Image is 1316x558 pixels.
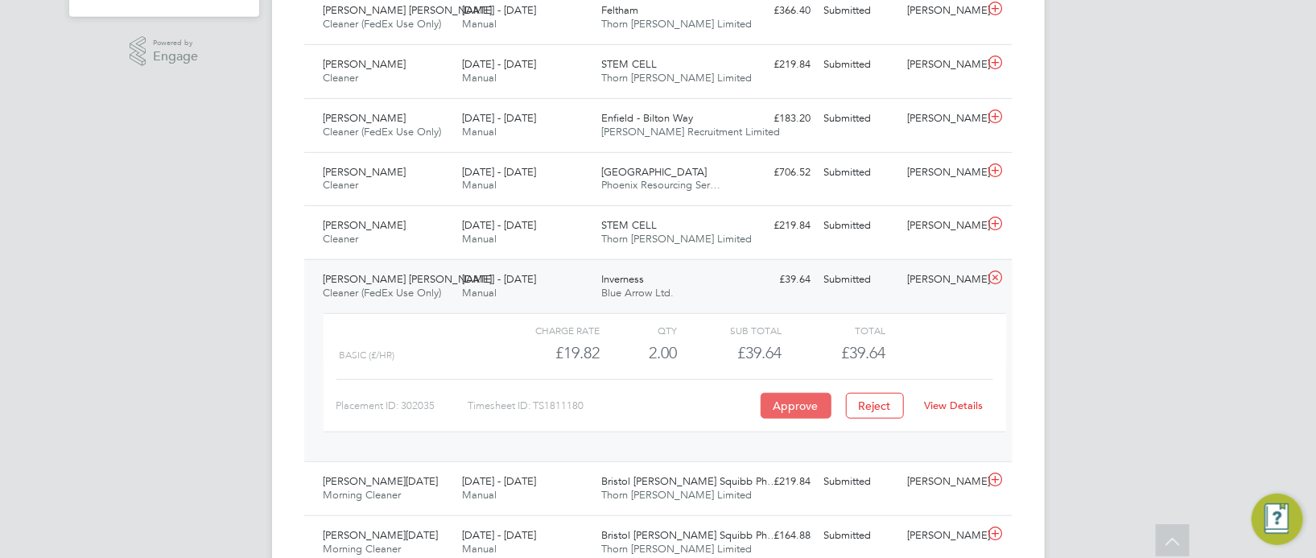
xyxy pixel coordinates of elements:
button: Reject [846,393,904,419]
span: Blue Arrow Ltd. [601,286,674,300]
div: Submitted [818,213,901,239]
span: Manual [462,232,497,246]
span: Thorn [PERSON_NAME] Limited [601,17,752,31]
span: Basic (£/HR) [340,349,395,361]
div: 2.00 [600,340,678,366]
span: Phoenix Resourcing Ser… [601,178,720,192]
span: [GEOGRAPHIC_DATA] [601,165,707,179]
span: Manual [462,488,497,502]
div: [PERSON_NAME] [901,267,984,293]
span: Manual [462,178,497,192]
span: Cleaner [324,232,359,246]
span: Morning Cleaner [324,488,402,502]
button: Engage Resource Center [1252,494,1303,545]
div: [PERSON_NAME] [901,105,984,132]
span: [DATE] - [DATE] [462,3,536,17]
span: [PERSON_NAME] [324,165,406,179]
span: Enfield - Bilton Way [601,111,693,125]
div: £164.88 [734,523,818,549]
span: [DATE] - [DATE] [462,165,536,179]
span: STEM CELL [601,57,657,71]
div: Placement ID: 302035 [336,393,468,419]
span: [PERSON_NAME] [PERSON_NAME] [324,3,493,17]
span: Cleaner (FedEx Use Only) [324,286,442,300]
span: Thorn [PERSON_NAME] Limited [601,232,752,246]
span: [DATE] - [DATE] [462,218,536,232]
span: [PERSON_NAME][DATE] [324,474,439,488]
span: [PERSON_NAME] [324,218,406,232]
span: Feltham [601,3,638,17]
span: [DATE] - [DATE] [462,57,536,71]
span: [DATE] - [DATE] [462,528,536,542]
div: Timesheet ID: TS1811180 [468,393,757,419]
span: Thorn [PERSON_NAME] Limited [601,488,752,502]
div: [PERSON_NAME] [901,469,984,495]
span: Bristol [PERSON_NAME] Squibb Ph… [601,528,778,542]
span: £39.64 [841,343,885,362]
span: Manual [462,286,497,300]
span: Bristol [PERSON_NAME] Squibb Ph… [601,474,778,488]
span: [PERSON_NAME] Recruitment Limited [601,125,780,138]
a: View Details [924,399,983,412]
span: Manual [462,17,497,31]
span: [PERSON_NAME] [PERSON_NAME] [324,272,493,286]
span: Manual [462,71,497,85]
div: Total [782,320,885,340]
div: [PERSON_NAME] [901,52,984,78]
span: Cleaner (FedEx Use Only) [324,125,442,138]
div: QTY [600,320,678,340]
div: £39.64 [678,340,782,366]
span: Cleaner [324,71,359,85]
span: STEM CELL [601,218,657,232]
span: Thorn [PERSON_NAME] Limited [601,542,752,556]
span: [PERSON_NAME] [324,57,406,71]
span: [PERSON_NAME][DATE] [324,528,439,542]
div: £706.52 [734,159,818,186]
div: Submitted [818,523,901,549]
div: £19.82 [495,340,599,366]
div: Submitted [818,267,901,293]
div: £219.84 [734,213,818,239]
div: Submitted [818,105,901,132]
div: £219.84 [734,52,818,78]
span: Manual [462,542,497,556]
span: Morning Cleaner [324,542,402,556]
div: Submitted [818,469,901,495]
span: Cleaner (FedEx Use Only) [324,17,442,31]
span: [DATE] - [DATE] [462,272,536,286]
div: [PERSON_NAME] [901,159,984,186]
span: Inverness [601,272,644,286]
span: [PERSON_NAME] [324,111,406,125]
div: Sub Total [678,320,782,340]
div: £39.64 [734,267,818,293]
span: [DATE] - [DATE] [462,111,536,125]
span: Engage [153,50,198,64]
div: [PERSON_NAME] [901,213,984,239]
span: Powered by [153,36,198,50]
div: Submitted [818,52,901,78]
div: Submitted [818,159,901,186]
span: Manual [462,125,497,138]
div: Charge rate [495,320,599,340]
span: [DATE] - [DATE] [462,474,536,488]
button: Approve [761,393,831,419]
div: [PERSON_NAME] [901,523,984,549]
div: £219.84 [734,469,818,495]
div: £183.20 [734,105,818,132]
a: Powered byEngage [130,36,198,67]
span: Thorn [PERSON_NAME] Limited [601,71,752,85]
span: Cleaner [324,178,359,192]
